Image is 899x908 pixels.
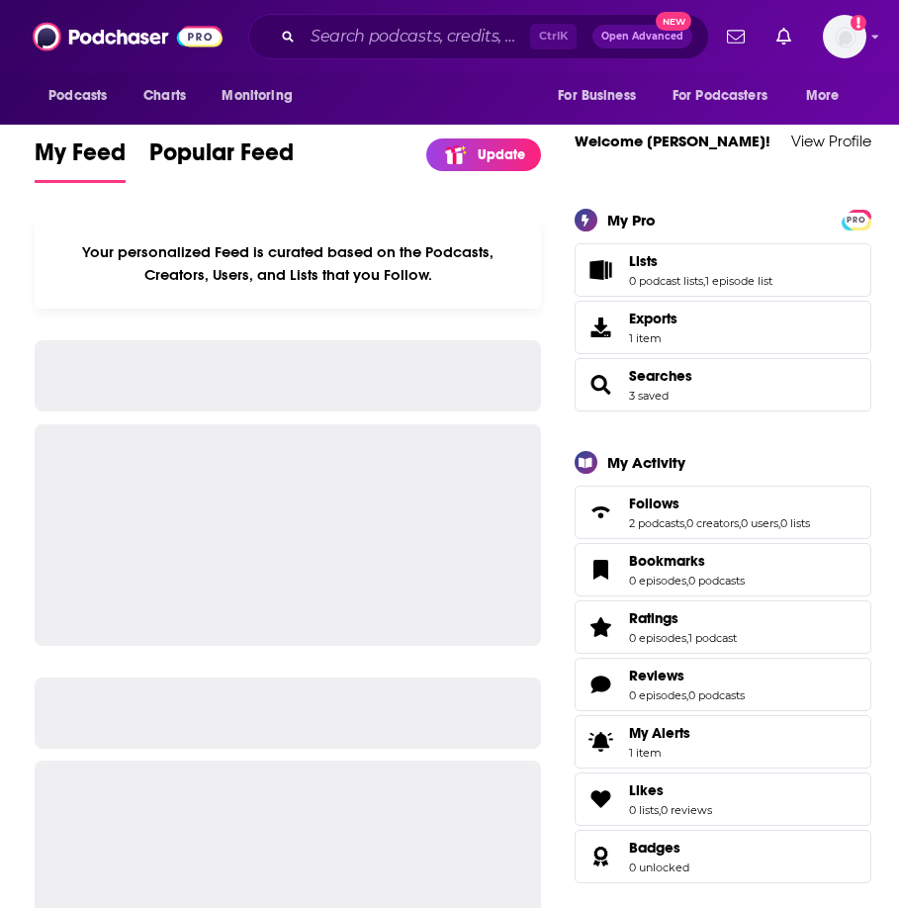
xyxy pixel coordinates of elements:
[686,516,739,530] a: 0 creators
[33,18,223,55] img: Podchaser - Follow, Share and Rate Podcasts
[582,556,621,584] a: Bookmarks
[592,25,692,48] button: Open AdvancedNew
[741,516,778,530] a: 0 users
[303,21,530,52] input: Search podcasts, credits, & more...
[582,256,621,284] a: Lists
[582,371,621,399] a: Searches
[851,15,866,31] svg: Add a profile image
[35,77,133,115] button: open menu
[629,746,690,760] span: 1 item
[629,781,664,799] span: Likes
[575,772,871,826] span: Likes
[686,574,688,588] span: ,
[208,77,317,115] button: open menu
[629,667,745,684] a: Reviews
[582,314,621,341] span: Exports
[686,631,688,645] span: ,
[686,688,688,702] span: ,
[575,301,871,354] a: Exports
[845,212,868,227] a: PRO
[629,724,690,742] span: My Alerts
[426,138,541,171] a: Update
[575,658,871,711] span: Reviews
[629,688,686,702] a: 0 episodes
[659,803,661,817] span: ,
[629,274,703,288] a: 0 podcast lists
[629,516,684,530] a: 2 podcasts
[705,274,772,288] a: 1 episode list
[575,543,871,596] span: Bookmarks
[582,499,621,526] a: Follows
[629,839,680,857] span: Badges
[544,77,661,115] button: open menu
[530,24,577,49] span: Ctrl K
[629,310,677,327] span: Exports
[661,803,712,817] a: 0 reviews
[607,211,656,229] div: My Pro
[582,728,621,756] span: My Alerts
[478,146,525,163] p: Update
[768,20,799,53] a: Show notifications dropdown
[575,358,871,411] span: Searches
[558,82,636,110] span: For Business
[806,82,840,110] span: More
[629,861,689,874] a: 0 unlocked
[629,495,679,512] span: Follows
[35,137,126,179] span: My Feed
[629,389,669,403] a: 3 saved
[575,715,871,769] a: My Alerts
[739,516,741,530] span: ,
[222,82,292,110] span: Monitoring
[778,516,780,530] span: ,
[575,830,871,883] span: Badges
[823,15,866,58] span: Logged in as Ashley_Beenen
[629,331,677,345] span: 1 item
[688,688,745,702] a: 0 podcasts
[629,495,810,512] a: Follows
[629,252,772,270] a: Lists
[629,781,712,799] a: Likes
[582,843,621,870] a: Badges
[629,252,658,270] span: Lists
[660,77,796,115] button: open menu
[582,671,621,698] a: Reviews
[629,609,737,627] a: Ratings
[575,243,871,297] span: Lists
[575,486,871,539] span: Follows
[575,132,770,150] a: Welcome [PERSON_NAME]!
[629,574,686,588] a: 0 episodes
[791,132,871,150] a: View Profile
[248,14,709,59] div: Search podcasts, credits, & more...
[48,82,107,110] span: Podcasts
[582,785,621,813] a: Likes
[607,453,685,472] div: My Activity
[35,219,541,309] div: Your personalized Feed is curated based on the Podcasts, Creators, Users, and Lists that you Follow.
[629,552,705,570] span: Bookmarks
[629,839,689,857] a: Badges
[719,20,753,53] a: Show notifications dropdown
[35,137,126,183] a: My Feed
[629,367,692,385] a: Searches
[143,82,186,110] span: Charts
[684,516,686,530] span: ,
[582,613,621,641] a: Ratings
[656,12,691,31] span: New
[149,137,294,179] span: Popular Feed
[149,137,294,183] a: Popular Feed
[131,77,198,115] a: Charts
[629,609,678,627] span: Ratings
[845,213,868,227] span: PRO
[792,77,864,115] button: open menu
[688,631,737,645] a: 1 podcast
[823,15,866,58] button: Show profile menu
[601,32,683,42] span: Open Advanced
[629,552,745,570] a: Bookmarks
[780,516,810,530] a: 0 lists
[703,274,705,288] span: ,
[629,803,659,817] a: 0 lists
[688,574,745,588] a: 0 podcasts
[823,15,866,58] img: User Profile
